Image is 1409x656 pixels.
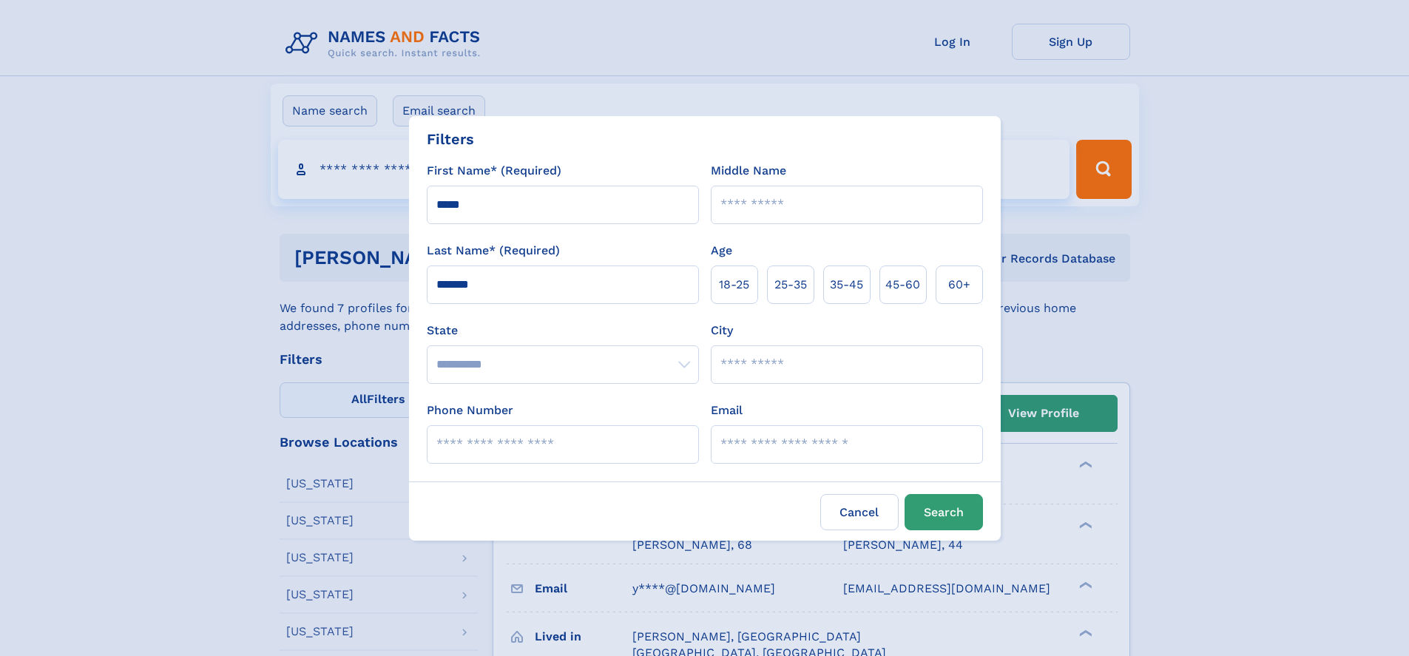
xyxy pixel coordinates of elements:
label: Cancel [820,494,899,530]
div: Filters [427,128,474,150]
label: State [427,322,699,339]
label: First Name* (Required) [427,162,561,180]
span: 45‑60 [885,276,920,294]
label: City [711,322,733,339]
label: Middle Name [711,162,786,180]
label: Age [711,242,732,260]
span: 18‑25 [719,276,749,294]
label: Phone Number [427,402,513,419]
span: 25‑35 [774,276,807,294]
span: 35‑45 [830,276,863,294]
label: Last Name* (Required) [427,242,560,260]
button: Search [905,494,983,530]
label: Email [711,402,743,419]
span: 60+ [948,276,970,294]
